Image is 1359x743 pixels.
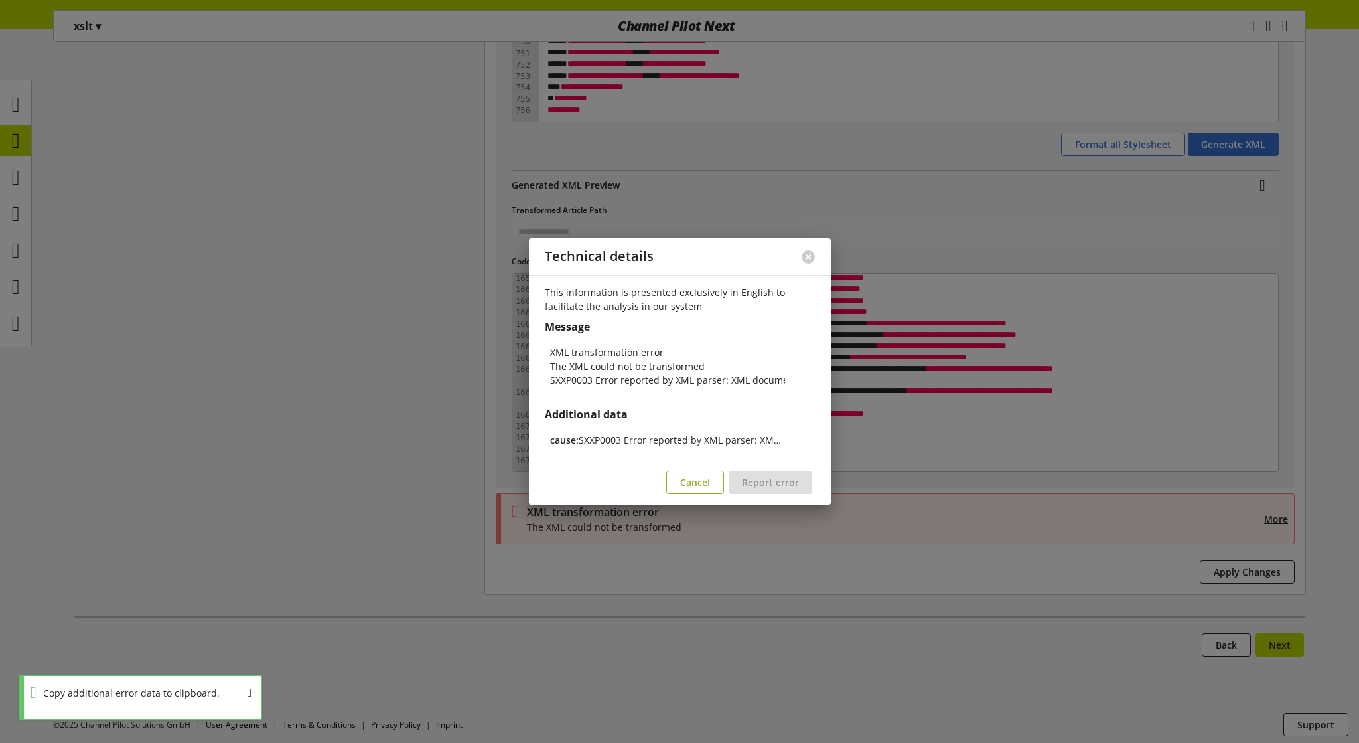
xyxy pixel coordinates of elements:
[545,286,815,313] p: This information is presented exclusively in English to facilitate the analysis in our system
[729,471,812,494] button: Report error
[680,475,710,489] span: Cancel
[579,434,1068,446] span: SXXP0003 Error reported by XML parser: XML document structures must start and end within the same...
[545,406,815,422] h2: Additional data
[545,249,654,264] h2: Technical details
[550,434,579,446] span: cause:
[742,475,799,489] span: Report error
[545,319,815,335] h2: Message
[550,433,785,447] div: cause:SXXP0003 Error reported by XML parser: XML document structures must start and end within th...
[36,686,220,700] div: Copy additional error data to clipboard.
[550,345,785,359] p: XML transformation error
[550,373,785,387] p: SXXP0003 Error reported by XML parser: XML document structures must start and end within the same...
[550,359,785,373] p: The XML could not be transformed
[666,471,724,494] button: Cancel
[550,345,785,387] div: SXXP0003 Error reported by XML parser: XML document structures must start and end within the same...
